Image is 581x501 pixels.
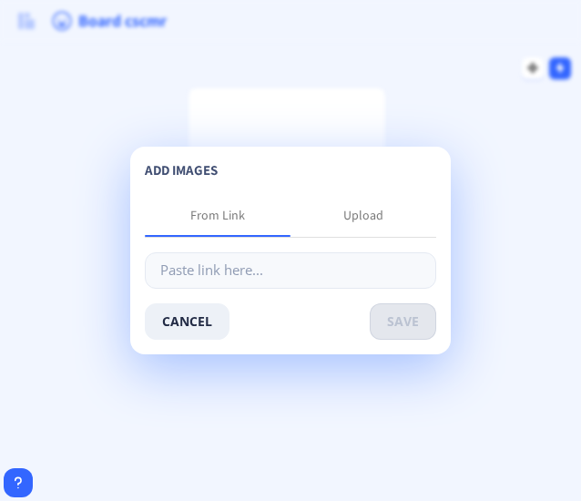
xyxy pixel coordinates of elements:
div: Upload [343,206,383,224]
input: Paste link here... [145,252,436,289]
p: add images [145,161,436,179]
button: save [370,303,436,340]
div: From Link [190,206,245,224]
button: cancel [145,303,229,340]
